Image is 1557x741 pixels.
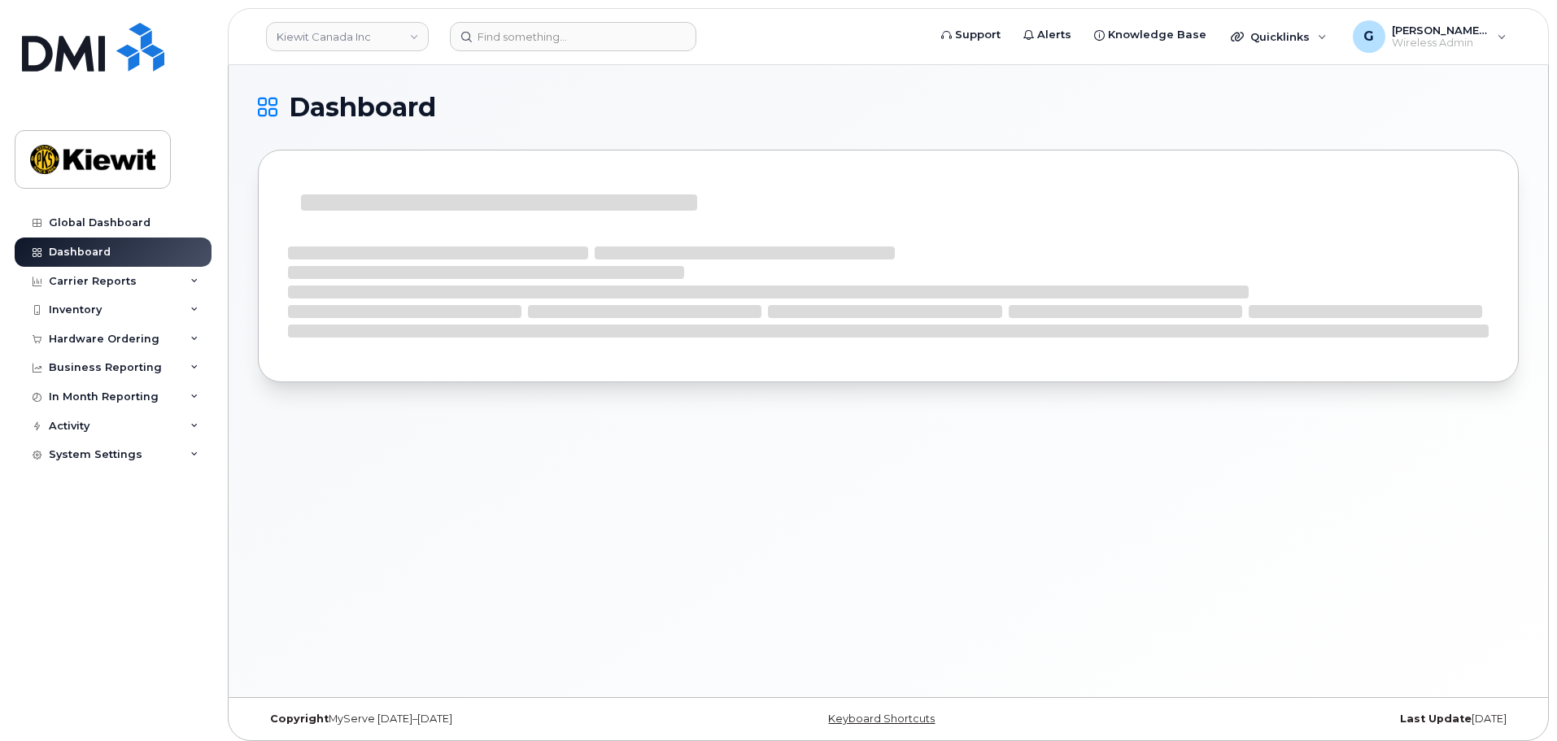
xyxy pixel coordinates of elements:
[1098,713,1519,726] div: [DATE]
[1400,713,1472,725] strong: Last Update
[270,713,329,725] strong: Copyright
[289,95,436,120] span: Dashboard
[258,713,678,726] div: MyServe [DATE]–[DATE]
[828,713,935,725] a: Keyboard Shortcuts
